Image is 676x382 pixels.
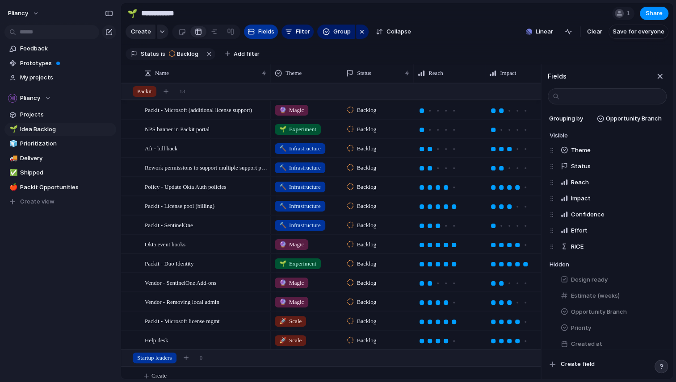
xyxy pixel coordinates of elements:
[557,191,667,206] button: Impact
[145,296,219,307] span: Vendor - Removing local admin
[522,25,557,38] button: Linear
[640,7,668,20] button: Share
[166,49,204,59] button: Backlog
[557,224,667,238] button: Effort
[9,124,16,134] div: 🌱
[386,27,411,36] span: Collapse
[20,59,113,68] span: Prototypes
[357,144,376,153] span: Backlog
[550,207,667,223] div: Confidence
[180,87,185,96] span: 13
[279,144,321,153] span: Infrastructure
[4,137,116,150] a: 🧊Prioritization
[279,163,321,172] span: Infrastructure
[571,226,588,235] span: Effort
[4,42,116,55] a: Feedback
[20,94,40,103] span: Pliancy
[9,168,16,178] div: ✅
[546,112,667,126] button: Grouping byOpportunity Branch
[428,69,443,78] span: Reach
[571,307,627,316] span: Opportunity Branch
[571,340,602,349] span: Created at
[279,125,316,134] span: Experiment
[357,163,376,172] span: Backlog
[279,164,286,171] span: 🔨
[4,181,116,194] a: 🍎Packit Opportunities
[613,27,664,36] span: Save for everyone
[155,69,169,78] span: Name
[145,124,210,134] span: NPS banner in Packit portal
[550,260,667,269] h4: Hidden
[4,195,116,208] button: Create view
[584,25,606,39] button: Clear
[279,298,304,307] span: Magic
[9,182,16,192] div: 🍎
[333,27,351,36] span: Group
[557,337,667,351] button: Created at
[220,48,265,60] button: Add filter
[9,139,16,149] div: 🧊
[20,154,113,163] span: Delivery
[4,152,116,165] a: 🚚Delivery
[357,317,376,326] span: Backlog
[137,87,152,96] span: Packit
[145,220,193,230] span: Packit - SentinelOne
[279,279,286,286] span: 🔮
[557,159,667,174] button: Status
[131,27,151,36] span: Create
[4,123,116,136] div: 🌱Idea Backlog
[177,50,198,58] span: Backlog
[20,139,113,148] span: Prioritization
[279,126,286,133] span: 🌱
[159,49,167,59] button: is
[4,6,44,21] button: Pliancy
[357,202,376,211] span: Backlog
[557,208,667,222] button: Confidence
[550,174,667,191] div: Reach
[20,44,113,53] span: Feedback
[9,153,16,163] div: 🚚
[550,191,667,207] div: Impact
[550,158,667,174] div: Status
[145,239,185,249] span: Okta event hooks
[141,50,159,58] span: Status
[151,371,167,380] span: Create
[145,258,193,268] span: Packit - Duo Identity
[571,324,591,332] span: Priority
[145,143,177,153] span: Afi - bill back
[258,27,274,36] span: Fields
[279,299,286,305] span: 🔮
[125,6,139,21] button: 🌱
[557,143,667,158] button: Theme
[357,183,376,191] span: Backlog
[500,69,516,78] span: Impact
[145,200,214,211] span: Packit - License pool (billing)
[8,168,17,177] button: ✅
[4,166,116,179] a: ✅Shipped
[145,316,220,326] span: Packit - Microsoft license mgmt
[606,114,662,123] span: Opportunity Branch
[571,194,591,203] span: Impact
[357,278,376,287] span: Backlog
[145,181,226,191] span: Policy - Update Okta Auth policies
[557,289,667,303] button: Estimate (weeks)
[587,27,602,36] span: Clear
[279,221,321,230] span: Infrastructure
[279,278,304,287] span: Magic
[126,25,155,39] button: Create
[550,131,667,140] h4: Visible
[357,240,376,249] span: Backlog
[571,210,605,219] span: Confidence
[234,50,260,58] span: Add filter
[279,202,321,211] span: Infrastructure
[145,104,252,115] span: Packit - Microsoft (additional license support)
[571,146,591,155] span: Theme
[161,50,165,58] span: is
[4,108,116,121] a: Projects
[561,360,595,369] span: Create field
[145,335,168,345] span: Help desk
[557,240,667,254] button: RICE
